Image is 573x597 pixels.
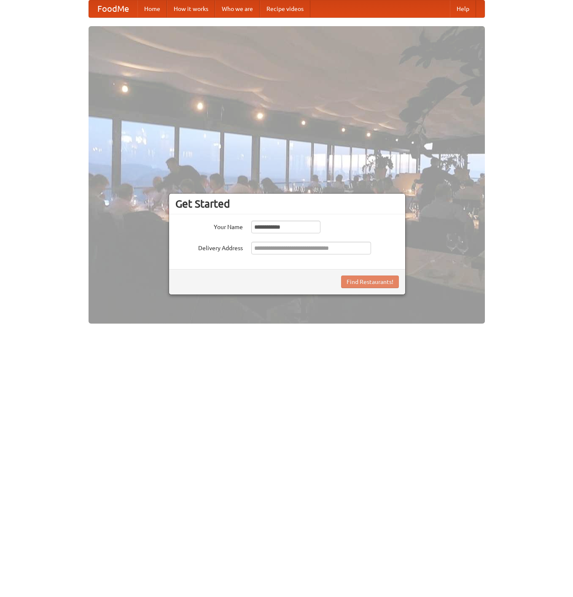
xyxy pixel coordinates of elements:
[341,276,399,288] button: Find Restaurants!
[260,0,310,17] a: Recipe videos
[450,0,476,17] a: Help
[137,0,167,17] a: Home
[175,197,399,210] h3: Get Started
[215,0,260,17] a: Who we are
[167,0,215,17] a: How it works
[175,242,243,252] label: Delivery Address
[175,221,243,231] label: Your Name
[89,0,137,17] a: FoodMe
